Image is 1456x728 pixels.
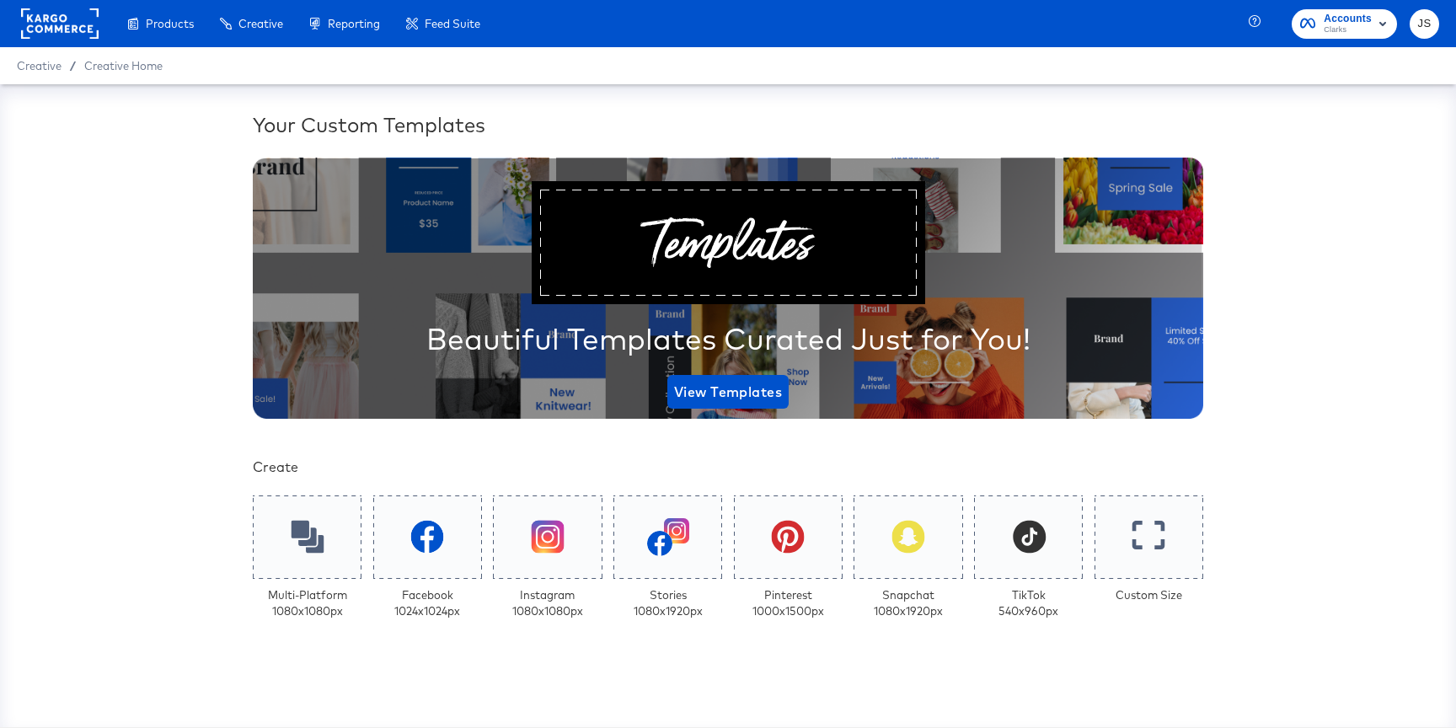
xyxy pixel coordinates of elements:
[328,17,380,30] span: Reporting
[1324,10,1372,28] span: Accounts
[253,110,1203,139] div: Your Custom Templates
[62,59,84,72] span: /
[268,587,347,618] div: Multi-Platform 1080 x 1080 px
[426,318,1030,360] div: Beautiful Templates Curated Just for You!
[425,17,480,30] span: Feed Suite
[1116,587,1182,603] div: Custom Size
[752,587,824,618] div: Pinterest 1000 x 1500 px
[874,587,943,618] div: Snapchat 1080 x 1920 px
[1416,14,1432,34] span: JS
[84,59,163,72] a: Creative Home
[1292,9,1397,39] button: AccountsClarks
[238,17,283,30] span: Creative
[394,587,460,618] div: Facebook 1024 x 1024 px
[998,587,1058,618] div: TikTok 540 x 960 px
[146,17,194,30] span: Products
[674,380,782,404] span: View Templates
[1324,24,1372,37] span: Clarks
[253,458,1203,477] div: Create
[1410,9,1439,39] button: JS
[17,59,62,72] span: Creative
[634,587,703,618] div: Stories 1080 x 1920 px
[667,375,789,409] button: View Templates
[512,587,583,618] div: Instagram 1080 x 1080 px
